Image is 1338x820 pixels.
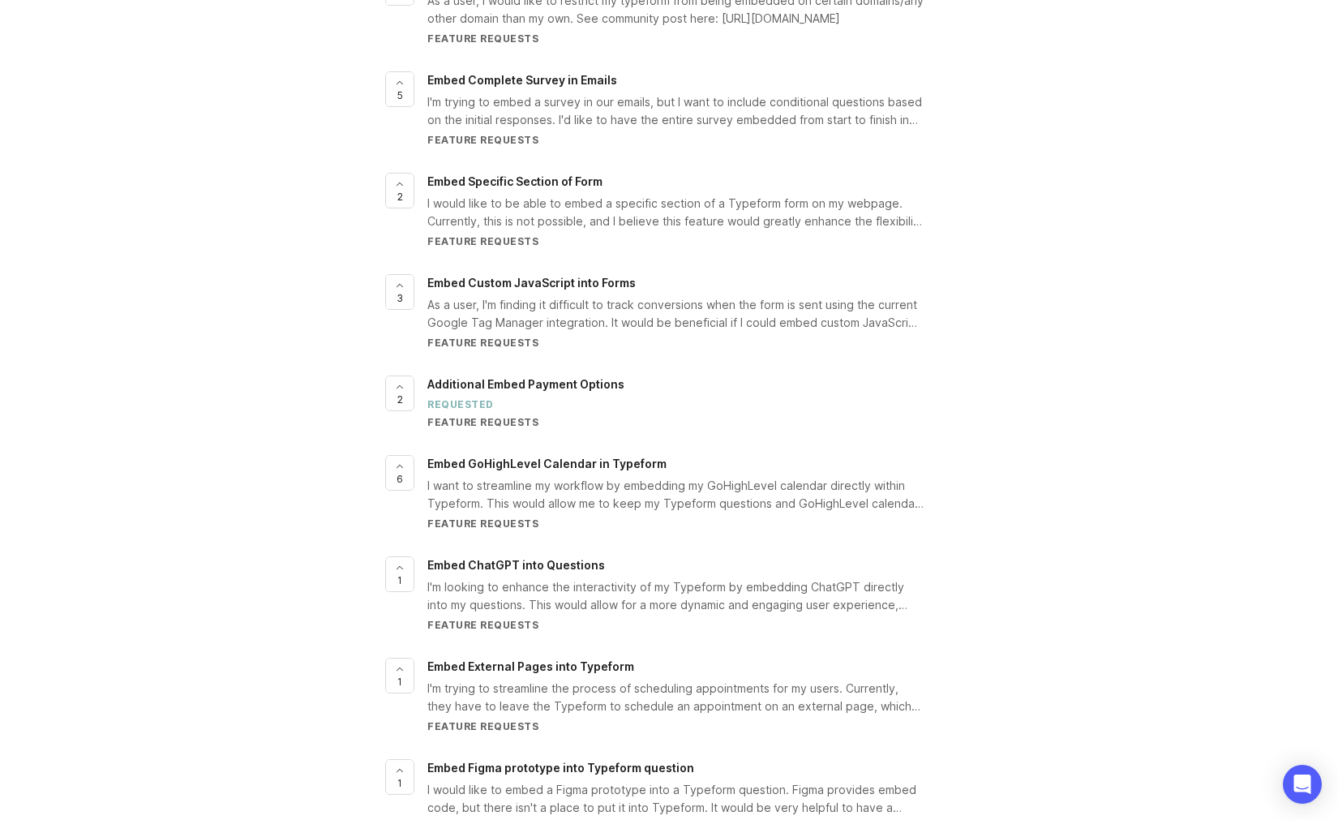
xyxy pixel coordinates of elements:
[427,234,924,248] div: Feature Requests
[427,276,636,290] span: Embed Custom JavaScript into Forms
[427,195,924,230] div: I would like to be able to embed a specific section of a Typeform form on my webpage. Currently, ...
[427,761,694,775] span: Embed Figma prototype into Typeform question
[427,32,924,45] div: Feature Requests
[427,377,624,391] span: Additional Embed Payment Options
[427,719,924,733] div: Feature Requests
[427,336,924,350] div: Feature Requests
[385,455,414,491] button: 6
[385,759,414,795] button: 1
[427,73,617,87] span: Embed Complete Survey in Emails
[397,393,403,406] span: 2
[385,71,414,107] button: 5
[427,376,953,429] a: Additional Embed Payment OptionsrequestedFeature Requests
[385,274,414,310] button: 3
[397,472,403,486] span: 6
[427,578,924,614] div: I'm looking to enhance the interactivity of my Typeform by embedding ChatGPT directly into my que...
[427,93,924,129] div: I'm trying to embed a survey in our emails, but I want to include conditional questions based on ...
[397,291,403,305] span: 3
[385,173,414,208] button: 2
[427,659,634,673] span: Embed External Pages into Typeform
[385,376,414,411] button: 2
[427,517,924,530] div: Feature Requests
[427,457,667,470] span: Embed GoHighLevel Calendar in Typeform
[427,680,924,715] div: I'm trying to streamline the process of scheduling appointments for my users. Currently, they hav...
[427,173,953,248] a: Embed Specific Section of FormI would like to be able to embed a specific section of a Typeform f...
[1283,765,1322,804] div: Open Intercom Messenger
[427,71,953,147] a: Embed Complete Survey in EmailsI'm trying to embed a survey in our emails, but I want to include ...
[385,658,414,693] button: 1
[427,133,924,147] div: Feature Requests
[397,88,403,102] span: 5
[397,573,402,587] span: 1
[397,776,402,790] span: 1
[397,675,402,689] span: 1
[427,618,924,632] div: Feature Requests
[427,556,953,632] a: Embed ChatGPT into QuestionsI'm looking to enhance the interactivity of my Typeform by embedding ...
[427,455,953,530] a: Embed GoHighLevel Calendar in TypeformI want to streamline my workflow by embedding my GoHighLeve...
[385,556,414,592] button: 1
[427,477,924,513] div: I want to streamline my workflow by embedding my GoHighLevel calendar directly within Typeform. T...
[427,781,924,817] div: I would like to embed a Figma prototype into a Typeform question. Figma provides embed code, but ...
[427,174,603,188] span: Embed Specific Section of Form
[427,274,953,350] a: Embed Custom JavaScript into FormsAs a user, I'm finding it difficult to track conversions when t...
[427,296,924,332] div: As a user, I'm finding it difficult to track conversions when the form is sent using the current ...
[397,190,403,204] span: 2
[427,558,605,572] span: Embed ChatGPT into Questions
[427,415,924,429] div: Feature Requests
[427,658,953,733] a: Embed External Pages into TypeformI'm trying to streamline the process of scheduling appointments...
[427,397,494,411] div: requested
